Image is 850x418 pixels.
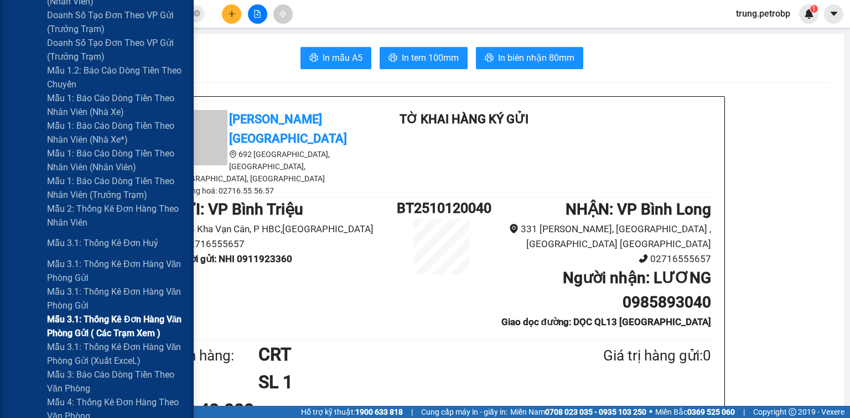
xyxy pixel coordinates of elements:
[402,51,459,65] span: In tem 100mm
[380,47,468,69] button: printerIn tem 100mm
[172,200,303,218] b: GỬI : VP Bình Triệu
[47,174,185,202] span: Mẫu 1: Báo cáo dòng tiền theo nhân viên (trưởng trạm)
[47,119,185,147] span: Mẫu 1: Báo cáo dòng tiền theo nhân viên (nhà xe*)
[687,407,735,416] strong: 0369 525 060
[172,344,258,367] div: Tên hàng:
[222,4,241,24] button: plus
[47,312,185,340] span: Mẫu 3.1: Thống kê đơn hàng văn phòng gửi ( các trạm xem )
[789,408,796,416] span: copyright
[172,237,397,252] li: 02716555657
[86,9,247,23] div: VP Bình Long
[812,5,816,13] span: 1
[229,112,347,145] b: [PERSON_NAME][GEOGRAPHIC_DATA]
[258,341,550,368] h1: CRT
[550,344,711,367] div: Giá trị hàng gửi: 0
[563,269,711,311] b: Người nhận : LƯƠNG 0985893040
[810,5,818,13] sup: 1
[824,4,843,24] button: caret-down
[47,368,185,395] span: Mẫu 3: Báo cáo dòng tiền theo văn phòng
[47,236,158,250] span: Mẫu 3.1: Thống kê đơn huỷ
[804,9,814,19] img: icon-new-feature
[172,185,371,197] li: Hàng hoá: 02716.55.56.57
[47,340,185,368] span: Mẫu 3.1: Thống kê đơn hàng văn phòng gửi (Xuất ExceL)
[486,222,711,251] li: 331 [PERSON_NAME], [GEOGRAPHIC_DATA] , [GEOGRAPHIC_DATA] [GEOGRAPHIC_DATA]
[9,11,27,22] span: Gửi:
[228,10,236,18] span: plus
[47,36,185,64] span: Doanh số tạo đơn theo VP gửi (trưởng trạm)
[309,53,318,64] span: printer
[485,53,494,64] span: printer
[829,9,839,19] span: caret-down
[47,64,185,91] span: Mẫu 1.2: Báo cáo dòng tiền theo chuyến
[47,147,185,174] span: Mẫu 1: Báo cáo dòng tiền theo nhân viên (nhân viên)
[172,222,397,237] li: 98 Kha Vạn Cân, P HBC,[GEOGRAPHIC_DATA]
[509,224,519,233] span: environment
[655,406,735,418] span: Miền Bắc
[9,9,79,36] div: VP Bình Triệu
[194,9,200,19] span: close-circle
[545,407,646,416] strong: 0708 023 035 - 0935 103 250
[639,254,648,263] span: phone
[388,53,397,64] span: printer
[86,11,113,22] span: Nhận:
[411,406,413,418] span: |
[400,112,528,126] b: TỜ KHAI HÀNG KÝ GỬI
[421,406,507,418] span: Cung cấp máy in - giấy in:
[566,200,711,218] b: NHẬN : VP Bình Long
[323,51,362,65] span: In mẫu A5
[476,47,583,69] button: printerIn biên nhận 80mm
[47,202,185,229] span: Mẫu 2: Thống kê đơn hàng theo nhân viên
[172,253,292,264] b: Người gửi : NHI 0911923360
[279,10,287,18] span: aim
[47,285,185,312] span: Mẫu 3.1: Thống kê đơn hàng văn phòng gửi
[47,257,185,285] span: Mẫu 3.1: Thống kê đơn hàng văn phòng gửi
[248,4,267,24] button: file-add
[86,51,247,90] span: DỌC QL13 [GEOGRAPHIC_DATA]
[86,58,102,69] span: DĐ:
[229,150,237,158] span: environment
[727,7,799,20] span: trung.petrobp
[501,316,711,327] b: Giao dọc đường: DỌC QL13 [GEOGRAPHIC_DATA]
[258,368,550,396] h1: SL 1
[194,10,200,17] span: close-circle
[300,47,371,69] button: printerIn mẫu A5
[253,10,261,18] span: file-add
[47,91,185,119] span: Mẫu 1: Báo cáo dòng tiền theo nhân viên (nhà xe)
[743,406,745,418] span: |
[301,406,403,418] span: Hỗ trợ kỹ thuật:
[486,252,711,267] li: 02716555657
[355,407,403,416] strong: 1900 633 818
[172,148,371,185] li: 692 [GEOGRAPHIC_DATA], [GEOGRAPHIC_DATA], [GEOGRAPHIC_DATA], [GEOGRAPHIC_DATA]
[510,406,646,418] span: Miền Nam
[86,23,247,36] div: LƯƠNG
[9,36,79,49] div: NHI
[47,8,185,36] span: Doanh số tạo đơn theo VP gửi (trưởng trạm)
[498,51,574,65] span: In biên nhận 80mm
[649,410,652,414] span: ⚪️
[273,4,293,24] button: aim
[397,197,486,219] h1: BT2510120040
